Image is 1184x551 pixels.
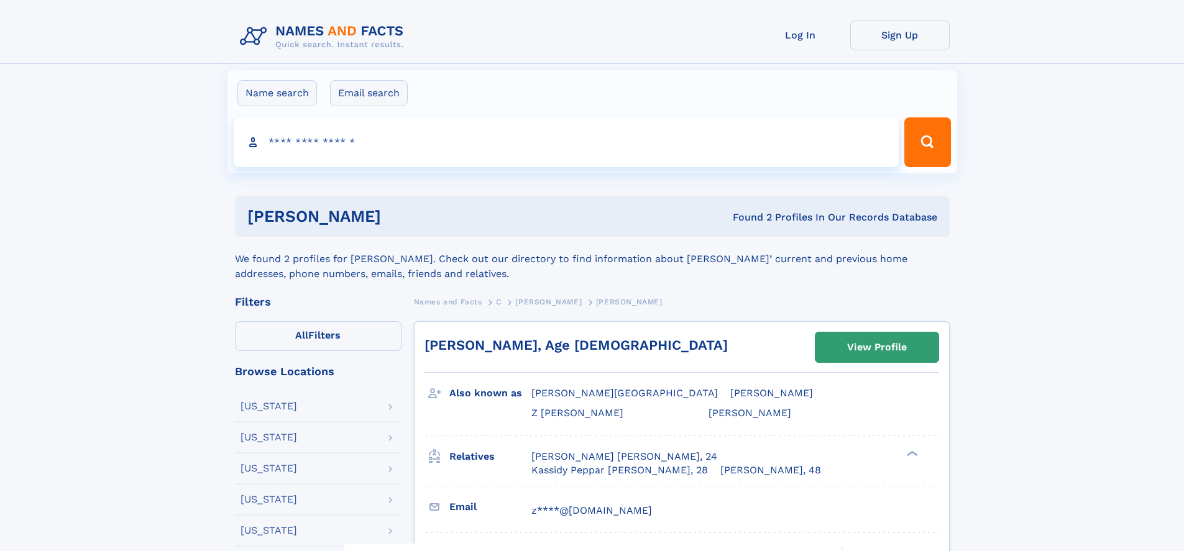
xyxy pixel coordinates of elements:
[241,463,297,473] div: [US_STATE]
[449,446,531,467] h3: Relatives
[241,494,297,504] div: [US_STATE]
[720,463,821,477] a: [PERSON_NAME], 48
[557,211,937,224] div: Found 2 Profiles In Our Records Database
[234,117,899,167] input: search input
[235,366,402,377] div: Browse Locations
[531,450,717,463] a: [PERSON_NAME] [PERSON_NAME], 24
[531,407,623,419] span: Z [PERSON_NAME]
[424,337,728,353] a: [PERSON_NAME], Age [DEMOGRAPHIC_DATA]
[847,333,907,362] div: View Profile
[596,298,663,306] span: [PERSON_NAME]
[496,294,502,309] a: C
[496,298,502,306] span: C
[531,387,718,399] span: [PERSON_NAME][GEOGRAPHIC_DATA]
[241,526,297,535] div: [US_STATE]
[449,383,531,404] h3: Also known as
[850,20,950,50] a: Sign Up
[241,401,297,411] div: [US_STATE]
[515,298,582,306] span: [PERSON_NAME]
[247,209,557,224] h1: [PERSON_NAME]
[235,296,402,307] div: Filters
[235,237,950,281] div: We found 2 profiles for [PERSON_NAME]. Check out our directory to find information about [PERSON_...
[904,117,950,167] button: Search Button
[904,449,919,457] div: ❯
[815,332,938,362] a: View Profile
[295,329,308,341] span: All
[449,496,531,517] h3: Email
[531,463,708,477] a: Kassidy Peppar [PERSON_NAME], 28
[414,294,482,309] a: Names and Facts
[235,20,414,53] img: Logo Names and Facts
[515,294,582,309] a: [PERSON_NAME]
[235,321,402,351] label: Filters
[709,407,791,419] span: [PERSON_NAME]
[237,80,317,106] label: Name search
[330,80,408,106] label: Email search
[751,20,850,50] a: Log In
[241,432,297,442] div: [US_STATE]
[730,387,813,399] span: [PERSON_NAME]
